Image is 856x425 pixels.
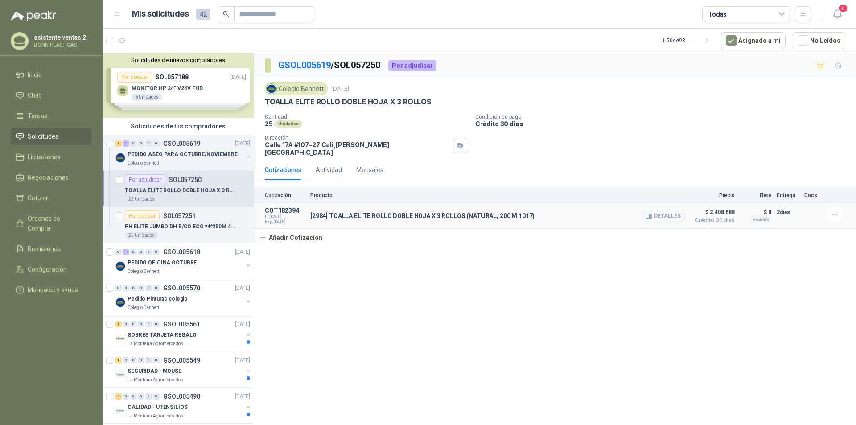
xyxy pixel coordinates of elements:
[740,192,771,198] p: Flete
[265,135,449,141] p: Dirección
[145,140,152,147] div: 0
[163,393,200,400] p: GSOL005490
[34,42,90,48] p: BONNIPLAST SAS
[163,140,200,147] p: GSOL005619
[265,120,273,128] p: 25
[28,285,78,295] span: Manuales y ayuda
[235,356,250,365] p: [DATE]
[34,34,90,41] p: asistente ventas 2
[690,207,735,218] span: $ 2.408.688
[128,367,181,375] p: SEGURIDAD - MOUSE
[331,85,349,93] p: [DATE]
[235,284,250,293] p: [DATE]
[115,285,122,291] div: 0
[130,393,137,400] div: 0
[388,60,436,71] div: Por adjudicar
[125,223,236,231] p: PH ELITE JUMBO DH B/CO ECO *4*250M 4333
[28,214,83,233] span: Órdenes de Compra
[265,114,468,120] p: Cantidad
[11,107,92,124] a: Tareas
[475,120,852,128] p: Crédito 30 días
[196,9,210,20] span: 42
[153,393,160,400] div: 0
[145,393,152,400] div: 0
[254,229,327,247] button: Añadir Cotización
[128,340,183,347] p: La Montaña Agromercados
[128,413,183,420] p: La Montaña Agromercados
[275,120,302,128] div: Unidades
[115,247,252,275] a: 0 14 0 0 0 0 GSOL005618[DATE] Company LogoPEDIDO OFICINA OCTUBREColegio Bennett
[145,357,152,363] div: 0
[130,285,137,291] div: 0
[163,321,200,327] p: GSOL005561
[145,249,152,255] div: 0
[115,140,122,147] div: 1
[115,249,122,255] div: 0
[128,376,183,384] p: La Montaña Agromercados
[145,321,152,327] div: 0
[28,173,69,182] span: Negociaciones
[28,193,48,203] span: Cotizar
[169,177,202,183] p: SOL057250
[163,249,200,255] p: GSOL005618
[11,128,92,145] a: Solicitudes
[128,331,196,339] p: SOBRES TARJETA REGALO
[138,393,144,400] div: 0
[103,53,254,118] div: Solicitudes de nuevos compradoresPor cotizarSOL057188[DATE] MONITOR HP 24" V24V FHD6 UnidadesPor ...
[138,321,144,327] div: 0
[265,219,305,225] span: Exp: [DATE]
[115,283,252,311] a: 0 0 0 0 0 0 GSOL005570[DATE] Company LogoPedido Pinturas colegioColegio Bennett
[115,153,126,163] img: Company Logo
[106,57,250,63] button: Solicitudes de nuevos compradores
[115,138,252,167] a: 1 1 0 0 0 0 GSOL005619[DATE] Company LogoPEDIDO ASEO PARA OCTUBRE/NOVIEMBREColegio Bennett
[128,259,197,267] p: PEDIDO OFICINA OCTUBRE
[123,357,129,363] div: 0
[356,165,383,175] div: Mensajes
[153,357,160,363] div: 0
[153,140,160,147] div: 0
[130,357,137,363] div: 0
[130,140,137,147] div: 0
[128,295,188,303] p: Pedido Pinturas colegio
[223,11,229,17] span: search
[265,141,449,156] p: Calle 17A #107-27 Cali , [PERSON_NAME][GEOGRAPHIC_DATA]
[11,240,92,257] a: Remisiones
[28,152,61,162] span: Licitaciones
[310,212,535,219] p: [2984] TOALLA ELITE ROLLO DOBLE HOJA X 3 ROLLOS (NATURAL, 200 M 1017)
[11,169,92,186] a: Negociaciones
[103,207,254,243] a: Por cotizarSOL057251PH ELITE JUMBO DH B/CO ECO *4*250M 433325 Unidades
[265,97,432,107] p: TOALLA ELITE ROLLO DOBLE HOJA X 3 ROLLOS
[265,192,305,198] p: Cotización
[125,232,158,239] div: 25 Unidades
[115,369,126,380] img: Company Logo
[28,70,42,80] span: Inicio
[265,214,305,219] span: C: [DATE]
[235,248,250,256] p: [DATE]
[28,91,41,100] span: Chat
[265,207,305,214] p: COT182394
[11,149,92,165] a: Licitaciones
[128,160,159,167] p: Colegio Bennett
[11,66,92,83] a: Inicio
[777,192,799,198] p: Entrega
[316,165,342,175] div: Actividad
[115,321,122,327] div: 1
[838,4,848,12] span: 6
[163,357,200,363] p: GSOL005549
[267,84,276,94] img: Company Logo
[740,207,771,218] p: $ 0
[138,357,144,363] div: 0
[123,285,129,291] div: 0
[103,171,254,207] a: Por adjudicarSOL057250TOALLA ELITE ROLLO DOBLE HOJA X 3 ROLLOS25 Unidades
[11,281,92,298] a: Manuales y ayuda
[28,111,47,121] span: Tareas
[153,285,160,291] div: 0
[128,403,188,412] p: CALIDAD - UTENSILIOS
[115,405,126,416] img: Company Logo
[11,87,92,104] a: Chat
[750,216,771,223] div: Incluido
[123,249,129,255] div: 14
[115,333,126,344] img: Company Logo
[829,6,845,22] button: 6
[130,249,137,255] div: 0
